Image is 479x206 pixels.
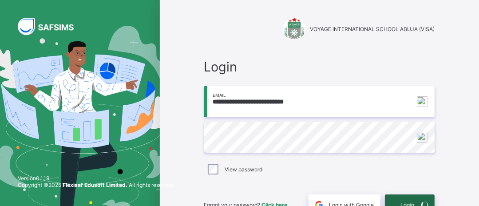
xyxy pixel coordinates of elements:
[18,182,174,188] span: Copyright © 2025 All rights reserved.
[204,59,435,75] span: Login
[417,132,428,143] img: npw-badge-icon-locked.svg
[63,182,127,188] strong: Flexisaf Edusoft Limited.
[310,26,435,32] span: VOYAGE INTERNATIONAL SCHOOL ABUJA (VISA)
[18,175,174,182] span: Version 0.1.19
[417,96,428,107] img: npw-badge-icon-locked.svg
[225,166,262,173] label: View password
[18,18,84,35] img: SAFSIMS Logo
